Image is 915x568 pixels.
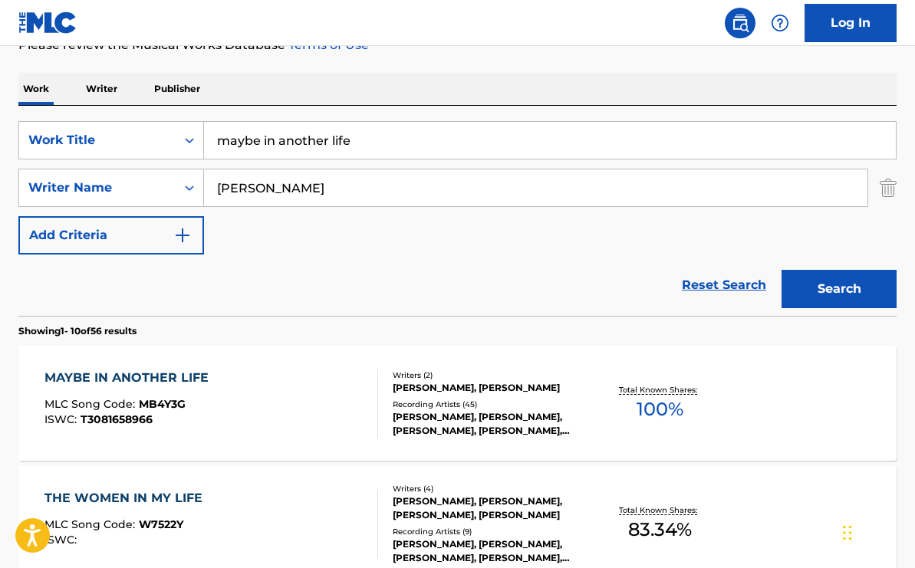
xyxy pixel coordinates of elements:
[782,270,897,308] button: Search
[81,73,122,105] p: Writer
[731,14,749,32] img: search
[18,121,897,316] form: Search Form
[393,537,587,565] div: [PERSON_NAME], [PERSON_NAME], [PERSON_NAME], [PERSON_NAME], [PERSON_NAME]
[637,396,683,423] span: 100 %
[150,73,205,105] p: Publisher
[725,8,755,38] a: Public Search
[765,8,795,38] div: Help
[393,526,587,537] div: Recording Artists ( 9 )
[28,179,166,197] div: Writer Name
[173,226,192,245] img: 9d2ae6d4665cec9f34b9.svg
[18,73,54,105] p: Work
[628,516,692,543] span: 83.34 %
[393,381,587,395] div: [PERSON_NAME], [PERSON_NAME]
[28,131,166,149] div: Work Title
[805,4,897,42] a: Log In
[619,504,701,516] p: Total Known Shares:
[843,510,852,556] div: Drag
[44,412,81,426] span: ISWC :
[44,397,139,411] span: MLC Song Code :
[393,494,587,522] div: [PERSON_NAME], [PERSON_NAME], [PERSON_NAME], [PERSON_NAME]
[393,483,587,494] div: Writers ( 4 )
[139,397,186,411] span: MB4Y3G
[44,369,216,387] div: MAYBE IN ANOTHER LIFE
[18,324,137,338] p: Showing 1 - 10 of 56 results
[139,517,183,531] span: W7522Y
[81,412,153,426] span: T3081658966
[18,346,897,461] a: MAYBE IN ANOTHER LIFEMLC Song Code:MB4Y3GISWC:T3081658966Writers (2)[PERSON_NAME], [PERSON_NAME]R...
[44,489,210,507] div: THE WOMEN IN MY LIFE
[674,268,774,302] a: Reset Search
[393,399,587,410] div: Recording Artists ( 45 )
[44,517,139,531] span: MLC Song Code :
[18,11,77,34] img: MLC Logo
[393,410,587,438] div: [PERSON_NAME], [PERSON_NAME], [PERSON_NAME], [PERSON_NAME], [PERSON_NAME]
[838,494,915,568] iframe: Chat Widget
[44,533,81,547] span: ISWC :
[393,369,587,381] div: Writers ( 2 )
[18,216,204,254] button: Add Criteria
[619,384,701,396] p: Total Known Shares:
[771,14,789,32] img: help
[880,169,897,207] img: Delete Criterion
